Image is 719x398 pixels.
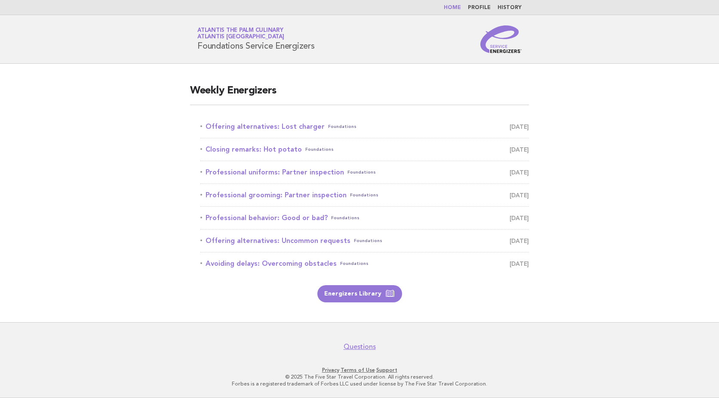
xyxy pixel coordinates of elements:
[96,367,623,373] p: · ·
[200,189,529,201] a: Professional grooming: Partner inspectionFoundations [DATE]
[200,121,529,133] a: Offering alternatives: Lost chargerFoundations [DATE]
[200,258,529,270] a: Avoiding delays: Overcoming obstaclesFoundations [DATE]
[480,25,522,53] img: Service Energizers
[510,121,529,133] span: [DATE]
[96,380,623,387] p: Forbes is a registered trademark of Forbes LLC used under license by The Five Star Travel Corpora...
[200,143,529,155] a: Closing remarks: Hot potatoFoundations [DATE]
[510,143,529,155] span: [DATE]
[305,143,334,155] span: Foundations
[498,5,522,10] a: History
[354,235,382,247] span: Foundations
[331,212,359,224] span: Foundations
[340,258,369,270] span: Foundations
[468,5,491,10] a: Profile
[200,235,529,247] a: Offering alternatives: Uncommon requestsFoundations [DATE]
[510,189,529,201] span: [DATE]
[317,285,402,302] a: Energizers Library
[190,84,529,105] h2: Weekly Energizers
[197,28,315,50] h1: Foundations Service Energizers
[344,342,376,351] a: Questions
[510,258,529,270] span: [DATE]
[200,212,529,224] a: Professional behavior: Good or bad?Foundations [DATE]
[444,5,461,10] a: Home
[200,166,529,178] a: Professional uniforms: Partner inspectionFoundations [DATE]
[376,367,397,373] a: Support
[510,166,529,178] span: [DATE]
[341,367,375,373] a: Terms of Use
[510,212,529,224] span: [DATE]
[197,28,284,40] a: Atlantis The Palm CulinaryAtlantis [GEOGRAPHIC_DATA]
[328,121,356,133] span: Foundations
[510,235,529,247] span: [DATE]
[322,367,339,373] a: Privacy
[96,373,623,380] p: © 2025 The Five Star Travel Corporation. All rights reserved.
[347,166,376,178] span: Foundations
[350,189,378,201] span: Foundations
[197,34,284,40] span: Atlantis [GEOGRAPHIC_DATA]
